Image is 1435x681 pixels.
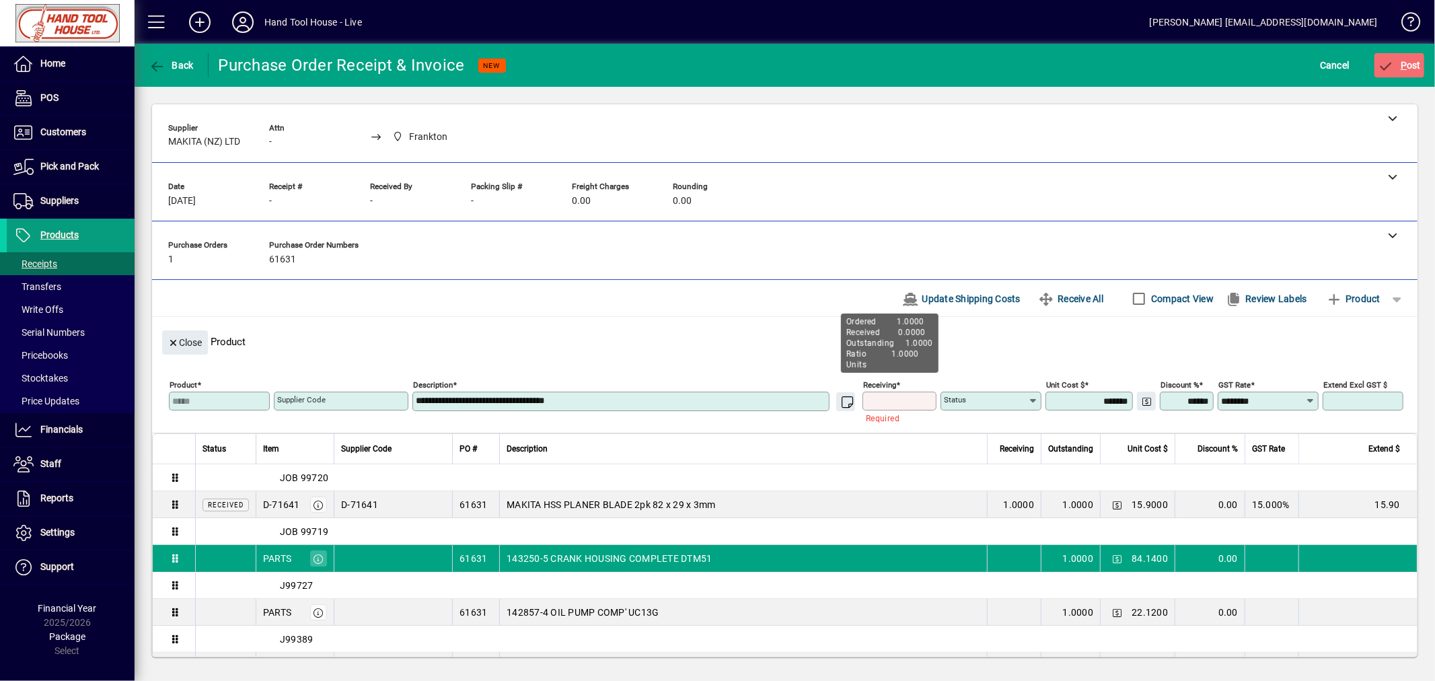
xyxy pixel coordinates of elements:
label: Compact View [1148,292,1214,306]
td: 1.0000 [1041,545,1100,572]
span: 84.1400 [1132,552,1168,565]
span: Package [49,631,85,642]
button: Change Price Levels [1107,549,1126,568]
span: - [471,196,474,207]
a: Knowledge Base [1391,3,1418,46]
div: J99389 [196,633,1417,646]
span: 0.00 [572,196,591,207]
span: [DATE] [168,196,196,207]
div: Purchase Order Receipt & Invoice [219,55,465,76]
td: 1.0000 [1041,653,1100,680]
span: - [269,196,272,207]
td: 61631 [452,653,499,680]
div: PARTS [263,606,291,619]
span: Serial Numbers [13,327,85,338]
button: Review Labels [1220,287,1313,311]
a: Settings [7,516,135,550]
button: Add [178,10,221,34]
mat-label: Receiving [863,380,896,390]
span: 0.00 [673,196,692,207]
td: 61631 [452,599,499,626]
span: Pricebooks [13,350,68,361]
span: Suppliers [40,195,79,206]
span: Frankton [389,129,453,145]
a: Pricebooks [7,344,135,367]
td: 1.0000 [1041,599,1100,626]
div: PARTS [263,552,291,565]
div: JOB 99719 [196,525,1417,538]
mat-label: Extend excl GST $ [1323,380,1387,390]
span: Status [203,441,226,456]
mat-label: Discount % [1161,380,1199,390]
a: Suppliers [7,184,135,218]
td: MAKITA HSS PLANER BLADE 2pk 82 x 29 x 3mm [499,491,987,518]
span: Close [168,332,203,354]
span: 15.9000 [1132,498,1168,511]
button: Close [162,330,208,355]
button: Cancel [1317,53,1353,77]
button: Profile [221,10,264,34]
a: Pick and Pack [7,150,135,184]
mat-label: Unit Cost $ [1046,380,1084,390]
button: Change Price Levels [1107,603,1126,622]
div: Hand Tool House - Live [264,11,362,33]
a: Stocktakes [7,367,135,390]
td: 142857-4 OIL PUMP COMP' UC13G [499,599,987,626]
span: Extend $ [1368,441,1400,456]
button: Update Shipping Costs [897,287,1026,311]
td: 0.00 [1175,653,1245,680]
a: Support [7,550,135,584]
span: Reports [40,493,73,503]
a: Reports [7,482,135,515]
td: 61631 [452,545,499,572]
div: Product [152,317,1418,358]
span: - [269,137,272,147]
a: Transfers [7,275,135,298]
span: POS [40,92,59,103]
span: Products [40,229,79,240]
span: Receiving [1000,441,1034,456]
mat-error: Required [866,410,926,425]
span: Unit Cost $ [1128,441,1168,456]
button: Back [145,53,197,77]
span: P [1401,60,1407,71]
div: Ordered 1.0000 Received 0.0000 Outstanding 1.0000 Ratio 1.0000 Units [841,314,939,373]
button: Post [1374,53,1425,77]
span: Supplier Code [341,441,392,456]
span: Outstanding [1048,441,1093,456]
span: - [370,196,373,207]
span: Receipts [13,258,57,269]
td: 15.90 [1298,491,1417,518]
mat-label: Description [413,380,453,390]
span: Home [40,58,65,69]
span: 1 [168,254,174,265]
td: 0.00 [1175,599,1245,626]
a: Customers [7,116,135,149]
a: Serial Numbers [7,321,135,344]
td: 15.000% [1245,491,1298,518]
a: Home [7,47,135,81]
span: Customers [40,127,86,137]
span: Back [149,60,194,71]
span: Support [40,561,74,572]
button: Change Price Levels [1137,392,1156,410]
app-page-header-button: Close [159,336,211,348]
span: Pick and Pack [40,161,99,172]
mat-label: Product [170,380,197,390]
span: Receive All [1038,288,1103,310]
span: Cancel [1320,55,1350,76]
a: Price Updates [7,390,135,413]
span: Stocktakes [13,373,68,384]
span: Financial Year [38,603,97,614]
td: 0.00 [1175,491,1245,518]
span: NEW [484,61,501,70]
button: Change Price Levels [1107,495,1126,514]
span: Received [208,501,244,509]
div: J99727 [196,579,1417,592]
td: 0.00 [1175,545,1245,572]
td: D-71641 [334,491,452,518]
td: 1.0000 [1041,491,1100,518]
div: JOB 99720 [196,471,1417,485]
a: POS [7,81,135,115]
a: Financials [7,413,135,447]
